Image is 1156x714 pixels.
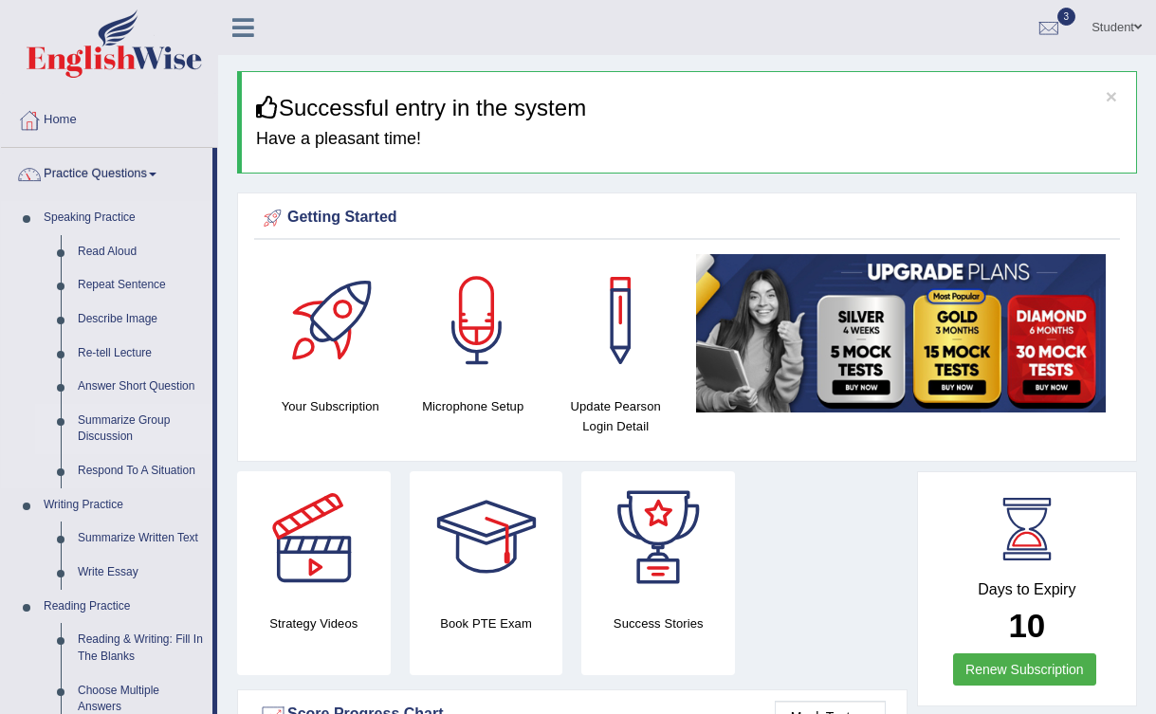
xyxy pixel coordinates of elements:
[69,268,212,302] a: Repeat Sentence
[1008,607,1045,644] b: 10
[1,94,217,141] a: Home
[696,254,1106,412] img: small5.jpg
[35,590,212,624] a: Reading Practice
[69,623,212,673] a: Reading & Writing: Fill In The Blanks
[268,396,392,416] h4: Your Subscription
[35,488,212,522] a: Writing Practice
[410,613,563,633] h4: Book PTE Exam
[69,370,212,404] a: Answer Short Question
[411,396,534,416] h4: Microphone Setup
[939,581,1115,598] h4: Days to Expiry
[69,522,212,556] a: Summarize Written Text
[35,201,212,235] a: Speaking Practice
[69,302,212,337] a: Describe Image
[237,613,391,633] h4: Strategy Videos
[256,130,1122,149] h4: Have a pleasant time!
[69,404,212,454] a: Summarize Group Discussion
[953,653,1096,686] a: Renew Subscription
[1106,86,1117,106] button: ×
[554,396,677,436] h4: Update Pearson Login Detail
[581,613,735,633] h4: Success Stories
[69,337,212,371] a: Re-tell Lecture
[69,556,212,590] a: Write Essay
[69,235,212,269] a: Read Aloud
[256,96,1122,120] h3: Successful entry in the system
[1057,8,1076,26] span: 3
[69,454,212,488] a: Respond To A Situation
[259,204,1115,232] div: Getting Started
[1,148,212,195] a: Practice Questions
